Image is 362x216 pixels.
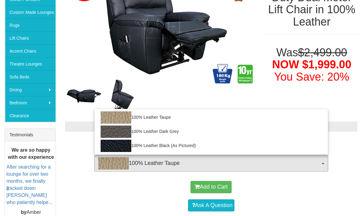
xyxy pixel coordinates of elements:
[94,125,328,139] a: 100% Leather Dark Grey
[94,110,328,125] a: 100% Leather Taupe
[94,139,328,153] a: 100% Leather Black (As Pictured)
[101,126,131,138] img: 100% Leather Dark Grey
[101,140,131,152] img: 100% Leather Black (As Pictured)
[101,111,131,124] img: 100% Leather Taupe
